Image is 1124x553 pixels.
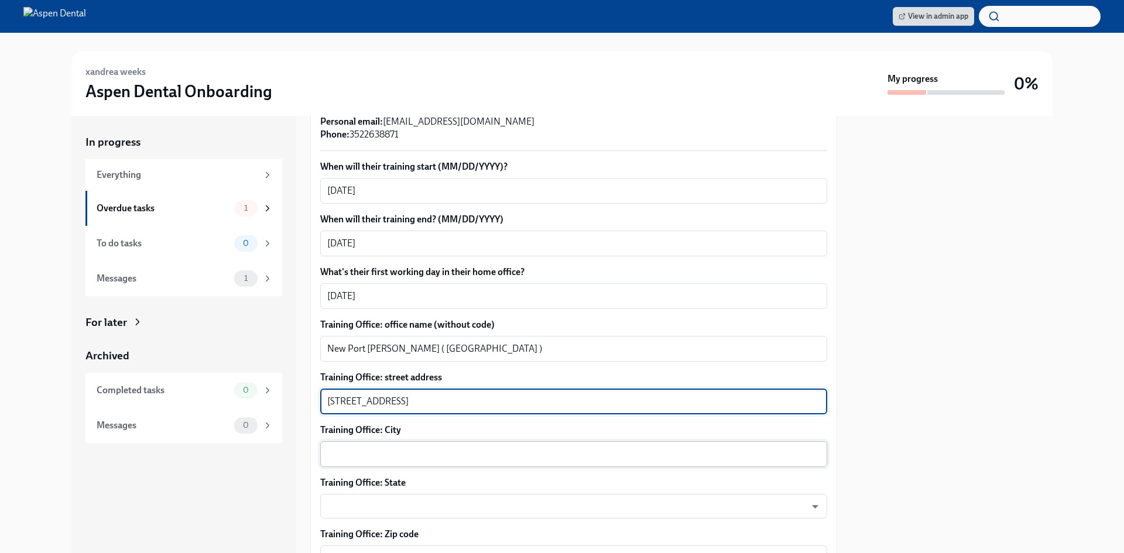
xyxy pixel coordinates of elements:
textarea: [DATE] [327,184,820,198]
textarea: [DATE] [327,289,820,303]
span: 0 [236,421,256,430]
div: Messages [97,419,229,432]
img: Aspen Dental [23,7,86,26]
textarea: [STREET_ADDRESS] [327,394,820,408]
a: Everything [85,159,282,191]
label: When will their training start (MM/DD/YYYY)? [320,160,827,173]
div: Everything [97,169,258,181]
a: Messages1 [85,261,282,296]
label: When will their training end? (MM/DD/YYYY) [320,213,827,226]
a: View in admin app [893,7,974,26]
strong: Phone: [320,129,349,140]
strong: My progress [887,73,938,85]
label: Training Office: office name (without code) [320,318,827,331]
div: To do tasks [97,237,229,250]
h6: xandrea weeks [85,66,146,78]
a: Completed tasks0 [85,373,282,408]
a: Messages0 [85,408,282,443]
textarea: New Port [PERSON_NAME] ( [GEOGRAPHIC_DATA] ) [327,342,820,356]
textarea: [DATE] [327,236,820,250]
div: ​ [320,494,827,518]
span: 0 [236,239,256,248]
div: Completed tasks [97,384,229,397]
label: Training Office: Zip code [320,528,827,541]
div: Messages [97,272,229,285]
span: 1 [237,274,255,283]
div: Overdue tasks [97,202,229,215]
h3: Aspen Dental Onboarding [85,81,272,102]
label: Training Office: street address [320,371,827,384]
strong: Personal email: [320,116,383,127]
span: View in admin app [899,11,968,22]
span: 1 [237,204,255,212]
a: Archived [85,348,282,363]
a: To do tasks0 [85,226,282,261]
label: Training Office: State [320,476,827,489]
label: Training Office: City [320,424,827,437]
h3: 0% [1014,73,1039,94]
div: For later [85,315,127,330]
span: 0 [236,386,256,394]
a: In progress [85,135,282,150]
label: What's their first working day in their home office? [320,266,827,279]
a: Overdue tasks1 [85,191,282,226]
a: For later [85,315,282,330]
